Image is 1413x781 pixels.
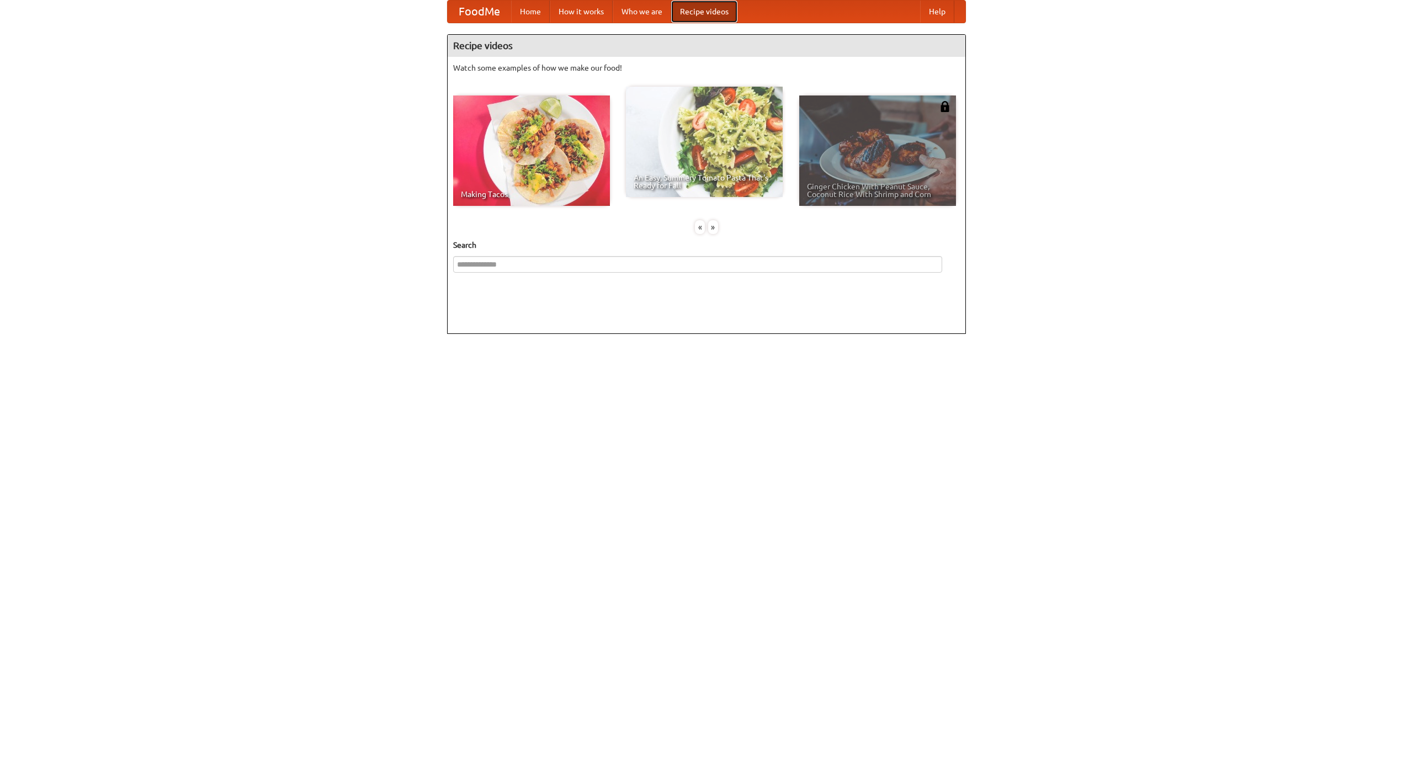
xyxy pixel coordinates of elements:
h4: Recipe videos [448,35,965,57]
span: An Easy, Summery Tomato Pasta That's Ready for Fall [634,174,775,189]
a: Help [920,1,954,23]
a: Recipe videos [671,1,737,23]
div: » [708,220,718,234]
a: FoodMe [448,1,511,23]
a: An Easy, Summery Tomato Pasta That's Ready for Fall [626,87,783,197]
h5: Search [453,240,960,251]
div: « [695,220,705,234]
a: Making Tacos [453,95,610,206]
a: How it works [550,1,613,23]
p: Watch some examples of how we make our food! [453,62,960,73]
a: Who we are [613,1,671,23]
span: Making Tacos [461,190,602,198]
a: Home [511,1,550,23]
img: 483408.png [939,101,950,112]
